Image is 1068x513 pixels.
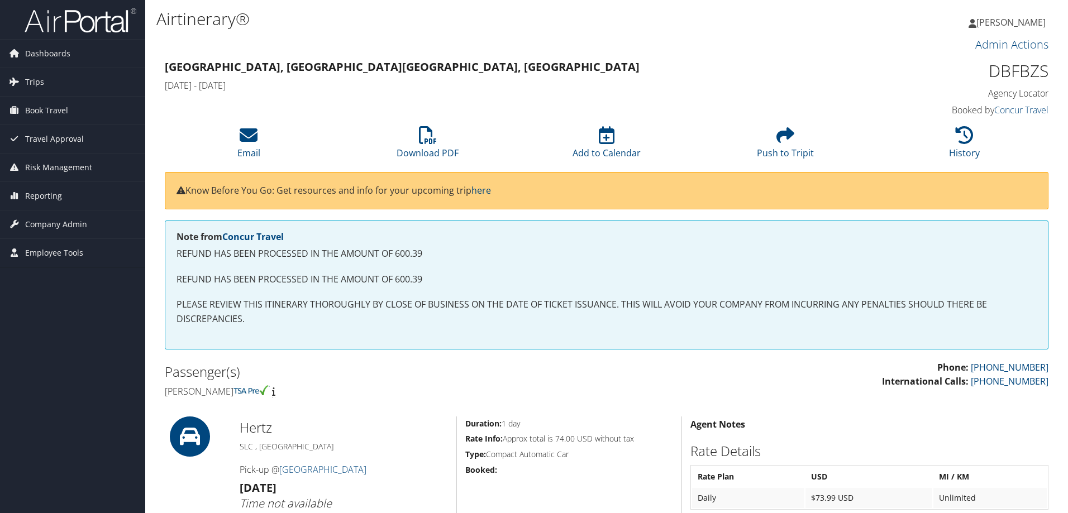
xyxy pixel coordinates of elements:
[240,441,448,452] h5: SLC , [GEOGRAPHIC_DATA]
[976,16,1046,28] span: [PERSON_NAME]
[465,449,673,460] h5: Compact Automatic Car
[177,272,1037,287] p: REFUND HAS BEEN PROCESSED IN THE AMOUNT OF 600.39
[177,231,284,243] strong: Note from
[933,467,1047,487] th: MI / KM
[177,184,1037,198] p: Know Before You Go: Get resources and info for your upcoming trip
[840,104,1048,116] h4: Booked by
[465,418,673,429] h5: 1 day
[971,375,1048,387] a: [PHONE_NUMBER]
[840,87,1048,99] h4: Agency Locator
[933,488,1047,508] td: Unlimited
[240,463,448,476] h4: Pick-up @
[156,7,757,31] h1: Airtinerary®
[25,210,87,238] span: Company Admin
[397,132,459,159] a: Download PDF
[975,37,1048,52] a: Admin Actions
[471,184,491,196] a: here
[465,449,486,459] strong: Type:
[165,79,823,92] h4: [DATE] - [DATE]
[805,488,932,508] td: $73.99 USD
[971,361,1048,373] a: [PHONE_NUMBER]
[805,467,932,487] th: USD
[240,418,448,437] h2: Hertz
[240,480,276,495] strong: [DATE]
[937,361,969,373] strong: Phone:
[25,68,44,96] span: Trips
[25,40,70,68] span: Dashboards
[994,104,1048,116] a: Concur Travel
[25,97,68,124] span: Book Travel
[165,59,640,74] strong: [GEOGRAPHIC_DATA], [GEOGRAPHIC_DATA] [GEOGRAPHIC_DATA], [GEOGRAPHIC_DATA]
[233,385,270,395] img: tsa-precheck.png
[465,433,503,444] strong: Rate Info:
[690,442,1048,461] h2: Rate Details
[240,496,332,511] i: Time not available
[840,59,1048,83] h1: DBFBZS
[25,239,83,267] span: Employee Tools
[25,7,136,33] img: airportal-logo.png
[949,132,980,159] a: History
[969,6,1057,39] a: [PERSON_NAME]
[279,463,366,476] a: [GEOGRAPHIC_DATA]
[692,467,804,487] th: Rate Plan
[692,488,804,508] td: Daily
[25,182,62,210] span: Reporting
[165,385,598,397] h4: [PERSON_NAME]
[465,433,673,444] h5: Approx total is 74.00 USD without tax
[177,298,1037,326] p: PLEASE REVIEW THIS ITINERARY THOROUGHLY BY CLOSE OF BUSINESS ON THE DATE OF TICKET ISSUANCE. THIS...
[882,375,969,387] strong: International Calls:
[222,231,284,243] a: Concur Travel
[177,247,1037,261] p: REFUND HAS BEEN PROCESSED IN THE AMOUNT OF 600.39
[465,464,497,475] strong: Booked:
[237,132,260,159] a: Email
[573,132,641,159] a: Add to Calendar
[165,362,598,381] h2: Passenger(s)
[25,154,92,181] span: Risk Management
[690,418,745,430] strong: Agent Notes
[25,125,84,153] span: Travel Approval
[757,132,814,159] a: Push to Tripit
[465,418,502,429] strong: Duration:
